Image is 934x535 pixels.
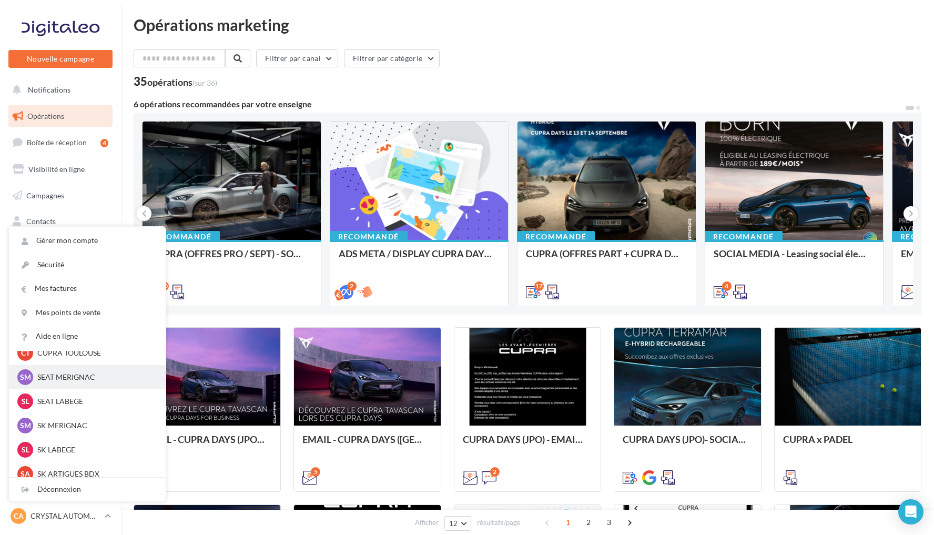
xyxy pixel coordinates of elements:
[21,348,30,358] span: CT
[6,105,115,127] a: Opérations
[22,396,29,407] span: SL
[134,100,905,108] div: 6 opérations recommandées par votre enseigne
[534,281,544,291] div: 17
[6,210,115,233] a: Contacts
[37,396,153,407] p: SEAT LABEGE
[722,281,732,291] div: 4
[560,514,576,531] span: 1
[20,372,31,382] span: SM
[449,519,458,528] span: 12
[37,420,153,431] p: SK MERIGNAC
[311,467,320,477] div: 5
[477,518,521,528] span: résultats/page
[37,445,153,455] p: SK LABEGE
[347,281,357,291] div: 2
[134,17,921,33] div: Opérations marketing
[601,514,617,531] span: 3
[8,506,113,526] a: CA CRYSTAL AUTOMOBILES
[100,139,108,147] div: 4
[22,445,29,455] span: SL
[898,499,923,524] div: Open Intercom Messenger
[26,190,64,199] span: Campagnes
[302,434,432,455] div: EMAIL - CUPRA DAYS ([GEOGRAPHIC_DATA]) Private Générique
[6,289,115,320] a: PLV et print personnalisable
[28,85,70,94] span: Notifications
[27,112,64,120] span: Opérations
[517,231,595,243] div: Recommandé
[6,131,115,154] a: Boîte de réception4
[20,420,31,431] span: SM
[8,50,113,68] button: Nouvelle campagne
[783,434,912,455] div: CUPRA x PADEL
[6,79,110,101] button: Notifications
[28,165,85,174] span: Visibilité en ligne
[344,49,440,67] button: Filtrer par catégorie
[151,248,312,269] div: CUPRA (OFFRES PRO / SEPT) - SOCIAL MEDIA
[21,469,30,479] span: SA
[463,434,592,455] div: CUPRA DAYS (JPO) - EMAIL + SMS
[415,518,439,528] span: Afficher
[6,324,115,355] a: Campagnes DataOnDemand
[490,467,500,477] div: 2
[623,434,752,455] div: CUPRA DAYS (JPO)- SOCIAL MEDIA
[9,253,166,277] a: Sécurité
[134,76,217,87] div: 35
[339,248,500,269] div: ADS META / DISPLAY CUPRA DAYS Septembre 2025
[31,511,100,521] p: CRYSTAL AUTOMOBILES
[147,77,217,87] div: opérations
[6,263,115,285] a: Calendrier
[143,434,272,455] div: EMAIL - CUPRA DAYS (JPO) Fleet Générique
[27,138,87,147] span: Boîte de réception
[37,372,153,382] p: SEAT MERIGNAC
[9,325,166,348] a: Aide en ligne
[580,514,597,531] span: 2
[6,237,115,259] a: Médiathèque
[9,277,166,300] a: Mes factures
[14,511,24,521] span: CA
[37,469,153,479] p: SK ARTIGUES BDX
[9,301,166,325] a: Mes points de vente
[6,158,115,180] a: Visibilité en ligne
[330,231,408,243] div: Recommandé
[6,185,115,207] a: Campagnes
[705,231,783,243] div: Recommandé
[37,348,153,358] p: CUPRA TOULOUSE
[714,248,875,269] div: SOCIAL MEDIA - Leasing social électrique - CUPRA Born
[9,229,166,253] a: Gérer mon compte
[526,248,687,269] div: CUPRA (OFFRES PART + CUPRA DAYS / SEPT) - SOCIAL MEDIA
[26,217,56,226] span: Contacts
[256,49,338,67] button: Filtrer par canal
[444,516,471,531] button: 12
[142,231,220,243] div: Recommandé
[9,478,166,501] div: Déconnexion
[192,78,217,87] span: (sur 36)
